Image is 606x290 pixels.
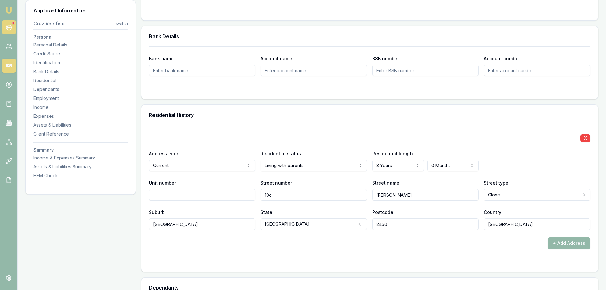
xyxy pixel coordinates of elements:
div: Client Reference [33,131,128,137]
label: Street type [484,180,508,186]
div: Assets & Liabilities [33,122,128,128]
div: Personal Details [33,42,128,48]
div: Expenses [33,113,128,119]
input: Enter account name [261,65,367,76]
h3: Applicant Information [33,8,128,13]
button: X [580,134,590,142]
button: + Add Address [548,237,590,249]
div: HEM Check [33,173,128,179]
input: Enter BSB number [372,65,479,76]
img: emu-icon-u.png [5,6,13,14]
h3: Summary [33,148,128,152]
label: Street name [372,180,399,186]
div: Cruz Versfeld [33,20,65,27]
label: Unit number [149,180,176,186]
div: Dependants [33,86,128,93]
label: Residential status [261,151,301,156]
label: Account name [261,56,292,61]
label: Bank name [149,56,174,61]
div: Identification [33,60,128,66]
label: Country [484,209,501,215]
label: State [261,209,272,215]
div: Income [33,104,128,110]
label: Residential length [372,151,413,156]
div: Residential [33,77,128,84]
label: Street number [261,180,292,186]
label: Suburb [149,209,165,215]
h3: Personal [33,35,128,39]
input: Enter bank name [149,65,255,76]
label: BSB number [372,56,399,61]
div: Bank Details [33,68,128,75]
input: Enter account number [484,65,590,76]
h3: Residential History [149,112,590,117]
label: Account number [484,56,520,61]
div: Income & Expenses Summary [33,155,128,161]
h3: Bank Details [149,34,590,39]
div: Assets & Liabilities Summary [33,164,128,170]
div: switch [116,21,128,26]
label: Address type [149,151,178,156]
div: Credit Score [33,51,128,57]
label: Postcode [372,209,393,215]
div: Employment [33,95,128,102]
